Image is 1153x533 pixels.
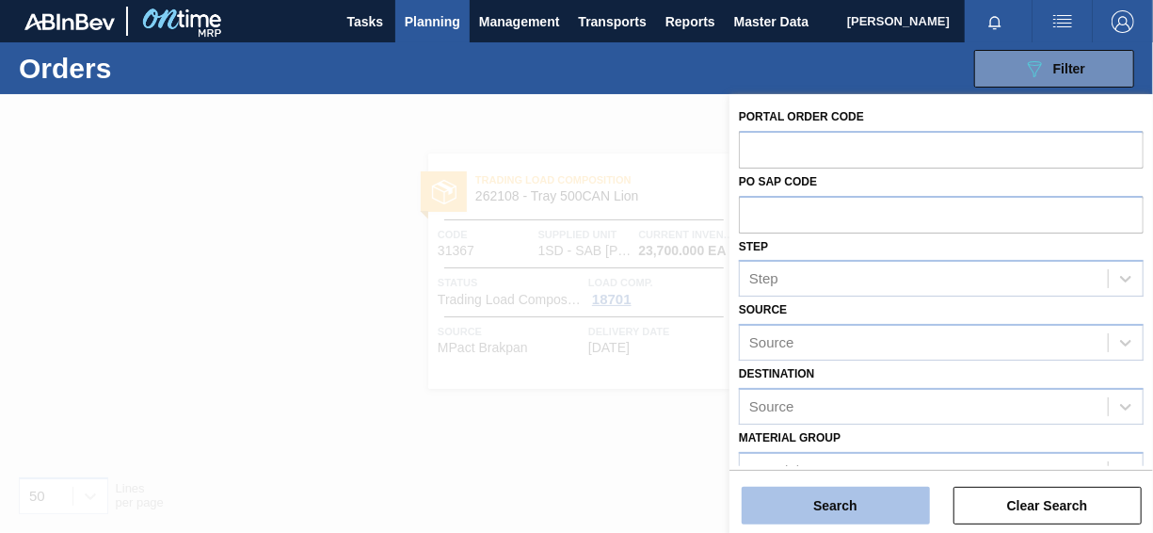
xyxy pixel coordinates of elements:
h1: Orders [19,57,277,79]
label: Destination [739,367,814,380]
label: Step [739,240,768,253]
span: Master Data [734,10,809,33]
button: Filter [974,50,1134,88]
span: Management [479,10,560,33]
img: TNhmsLtSVTkK8tSr43FrP2fwEKptu5GPRR3wAAAABJRU5ErkJggg== [24,13,115,30]
label: PO SAP Code [739,175,817,188]
span: Reports [665,10,715,33]
div: Source [749,398,794,414]
label: Source [739,303,787,316]
div: Material Group [749,462,842,478]
span: Filter [1053,61,1085,76]
label: Portal Order Code [739,110,864,123]
button: Notifications [965,8,1025,35]
label: Material Group [739,431,841,444]
span: Planning [405,10,460,33]
img: userActions [1051,10,1074,33]
div: Step [749,271,778,287]
span: Tasks [344,10,386,33]
img: Logout [1112,10,1134,33]
span: Transports [579,10,647,33]
div: Source [749,335,794,351]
